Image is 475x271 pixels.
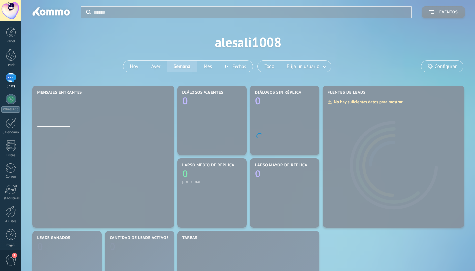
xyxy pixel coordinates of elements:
div: Listas [1,153,20,158]
span: 1 [12,253,17,258]
div: Panel [1,39,20,44]
div: Correo [1,175,20,179]
div: Chats [1,84,20,89]
div: Leads [1,63,20,67]
div: Calendario [1,130,20,135]
div: WhatsApp [1,106,20,113]
div: Estadísticas [1,196,20,201]
div: Ajustes [1,219,20,224]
